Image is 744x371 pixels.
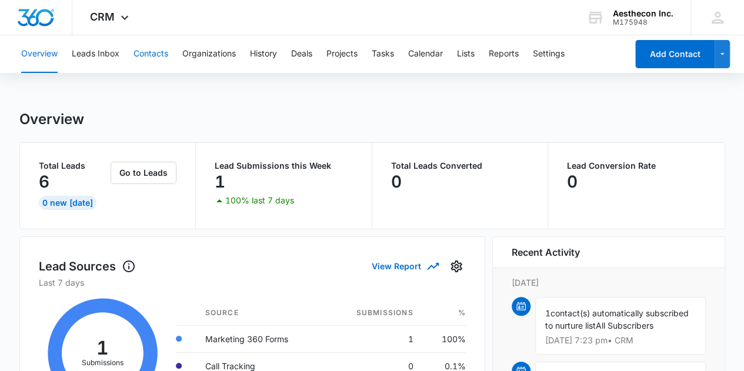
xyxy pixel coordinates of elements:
button: Lists [457,35,475,73]
th: Submissions [326,300,423,326]
p: Total Leads [39,162,109,170]
button: Organizations [182,35,236,73]
p: 1 [215,172,225,191]
p: Lead Submissions this Week [215,162,353,170]
button: Tasks [372,35,394,73]
div: account name [613,9,673,18]
span: contact(s) automatically subscribed to nurture list [545,308,689,330]
p: 0 [391,172,402,191]
th: Source [196,300,326,326]
button: Reports [489,35,519,73]
div: account id [613,18,673,26]
button: Contacts [134,35,168,73]
button: Projects [326,35,358,73]
h1: Lead Sources [39,258,136,275]
h6: Recent Activity [512,245,580,259]
a: Go to Leads [111,168,176,178]
button: Go to Leads [111,162,176,184]
button: Add Contact [635,40,715,68]
td: Marketing 360 Forms [196,325,326,352]
button: History [250,35,277,73]
p: [DATE] [512,276,706,289]
p: Last 7 days [39,276,466,289]
div: 0 New [DATE] [39,196,96,210]
p: 6 [39,172,49,191]
span: 1 [545,308,551,318]
td: 1 [326,325,423,352]
p: Total Leads Converted [391,162,529,170]
h1: Overview [19,111,84,128]
p: 0 [567,172,578,191]
button: Deals [291,35,312,73]
button: Overview [21,35,58,73]
th: % [423,300,466,326]
td: 100% [423,325,466,352]
button: Settings [533,35,565,73]
span: All Subscribers [596,320,653,330]
button: View Report [372,256,438,276]
p: 100% last 7 days [225,196,294,205]
p: Lead Conversion Rate [567,162,706,170]
button: Leads Inbox [72,35,119,73]
span: CRM [90,11,115,23]
p: [DATE] 7:23 pm • CRM [545,336,696,345]
button: Settings [447,257,466,276]
button: Calendar [408,35,443,73]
